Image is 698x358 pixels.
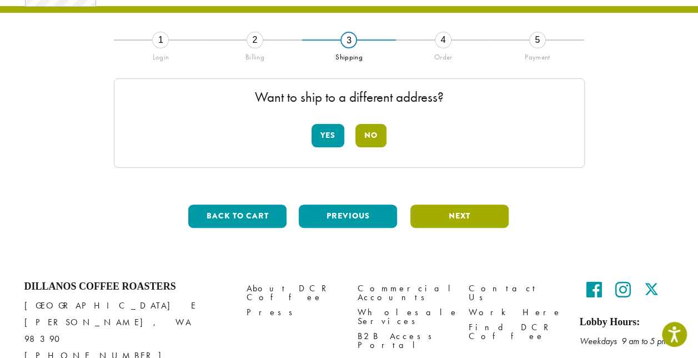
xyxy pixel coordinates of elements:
[208,48,302,62] div: Billing
[490,48,585,62] div: Payment
[188,205,287,228] button: Back to cart
[125,90,573,104] p: Want to ship to a different address?
[152,32,169,48] div: 1
[410,205,509,228] button: Next
[580,335,667,347] em: Weekdays 9 am to 5 pm
[358,329,452,352] a: B2B Access Portal
[299,205,397,228] button: Previous
[469,305,563,320] a: Work Here
[396,48,490,62] div: Order
[355,124,386,147] button: No
[358,305,452,329] a: Wholesale Services
[312,124,344,147] button: Yes
[358,281,452,305] a: Commercial Accounts
[435,32,451,48] div: 4
[469,320,563,344] a: Find DCR Coffee
[247,281,341,305] a: About DCR Coffee
[580,316,674,329] h5: Lobby Hours:
[340,32,357,48] div: 3
[114,48,208,62] div: Login
[247,305,341,320] a: Press
[469,281,563,305] a: Contact Us
[24,281,230,293] h4: Dillanos Coffee Roasters
[302,48,396,62] div: Shipping
[247,32,263,48] div: 2
[529,32,546,48] div: 5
